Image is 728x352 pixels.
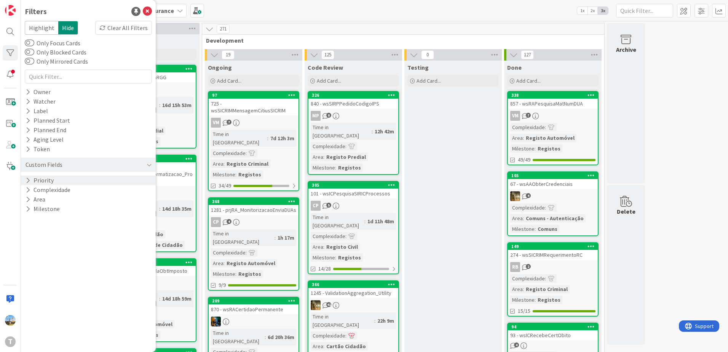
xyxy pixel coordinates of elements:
[209,304,299,314] div: 870 - wsRACertidaoPermanente
[311,111,321,121] div: MP
[235,170,236,179] span: :
[211,317,221,326] img: JC
[308,281,398,298] div: 3661245 - ValidationAggregation_Utility
[526,264,531,269] span: 2
[510,274,545,283] div: Complexidade
[211,259,224,267] div: Area
[323,243,324,251] span: :
[526,113,531,118] span: 7
[535,144,536,153] span: :
[211,329,265,346] div: Time in [GEOGRAPHIC_DATA]
[211,170,235,179] div: Milestone
[311,312,374,329] div: Time in [GEOGRAPHIC_DATA]
[518,156,530,164] span: 49/49
[311,153,323,161] div: Area
[159,101,160,109] span: :
[209,92,299,99] div: 97
[510,144,535,153] div: Milestone
[25,48,86,57] label: Only Blocked Cards
[308,91,399,175] a: 326840 - wsSIRPPedidoCodigoIPSMPTime in [GEOGRAPHIC_DATA]:12h 42mComplexidade:Area:Registo Predia...
[311,331,345,340] div: Complexidade
[308,281,398,288] div: 366
[345,331,346,340] span: :
[417,77,441,84] span: Add Card...
[25,204,61,214] button: Milestone
[508,262,598,272] div: RB
[511,173,598,178] div: 105
[209,317,299,326] div: JC
[510,262,520,272] div: RB
[324,243,360,251] div: Registo Civil
[268,134,296,142] div: 7d 12h 3m
[524,285,570,293] div: Registo Criminal
[308,99,398,109] div: 840 - wsSIRPPedidoCodigoIPS
[526,193,531,198] span: 4
[598,7,608,14] span: 3x
[312,93,398,98] div: 326
[209,298,299,314] div: 209870 - wsRACertidaoPermanente
[308,92,398,109] div: 326840 - wsSIRPPedidoCodigoIPS
[616,45,636,54] div: Archive
[311,243,323,251] div: Area
[308,92,398,99] div: 326
[523,134,524,142] span: :
[407,64,429,71] span: Testing
[209,92,299,115] div: 97725 - wsSICRIMMensagemCitiusSICRIM
[25,106,49,116] div: Label
[326,203,331,208] span: 5
[25,160,63,170] div: Custom Fields
[507,242,599,317] a: 149274 - wsSICRIMRequerimentoRCRBComplexidade:Area:Registo CriminalMilestone:Registos15/15
[209,118,299,128] div: VM
[323,153,324,161] span: :
[25,176,54,185] button: Priority
[317,77,341,84] span: Add Card...
[536,225,559,233] div: Comuns
[507,91,599,165] a: 338857 - wsRAPesquisaMatNumDUAVMComplexidade:Area:Registo AutomóvelMilestone:Registos49/49
[507,171,599,236] a: 10567 - wsAAObterCredenciaisJCComplexidade:Area:Comuns - AutenticaçãoMilestone:Comuns
[308,182,398,189] div: 305
[510,191,520,201] img: JC
[265,333,266,341] span: :
[211,160,224,168] div: Area
[508,191,598,201] div: JC
[508,323,598,340] div: 9493 - wsICRecebeCertObito
[266,333,296,341] div: 6d 20h 36m
[211,248,246,257] div: Complexidade
[308,181,399,274] a: 305101 - wsICPesquisaSIRICProcessosCPTime in [GEOGRAPHIC_DATA]:1d 11h 48mComplexidade:Area:Regist...
[211,130,267,147] div: Time in [GEOGRAPHIC_DATA]
[160,294,193,303] div: 14d 18h 59m
[366,217,396,226] div: 1d 11h 48m
[511,93,598,98] div: 338
[311,123,372,140] div: Time in [GEOGRAPHIC_DATA]
[308,300,398,310] div: JC
[267,134,268,142] span: :
[25,58,34,65] button: Only Mirrored Cards
[25,57,88,66] label: Only Mirrored Cards
[311,201,321,211] div: CP
[374,317,375,325] span: :
[373,127,396,136] div: 12h 42m
[524,134,576,142] div: Registo Automóvel
[577,7,588,14] span: 1x
[312,182,398,188] div: 305
[312,282,398,287] div: 366
[211,118,221,128] div: VM
[217,24,230,34] span: 271
[510,134,523,142] div: Area
[508,172,598,189] div: 10567 - wsAAObterCredenciais
[206,37,595,44] span: Development
[211,217,221,227] div: CP
[222,50,235,59] span: 19
[25,195,46,204] button: Area
[25,87,51,97] div: Owner
[208,64,232,71] span: Ongoing
[159,205,160,213] span: :
[508,243,598,260] div: 149274 - wsSICRIMRequerimentoRC
[521,50,534,59] span: 127
[275,234,276,242] span: :
[523,214,524,222] span: :
[25,144,51,154] div: Token
[308,64,343,71] span: Code Review
[58,21,78,35] span: Hide
[616,4,673,18] input: Quick Filter...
